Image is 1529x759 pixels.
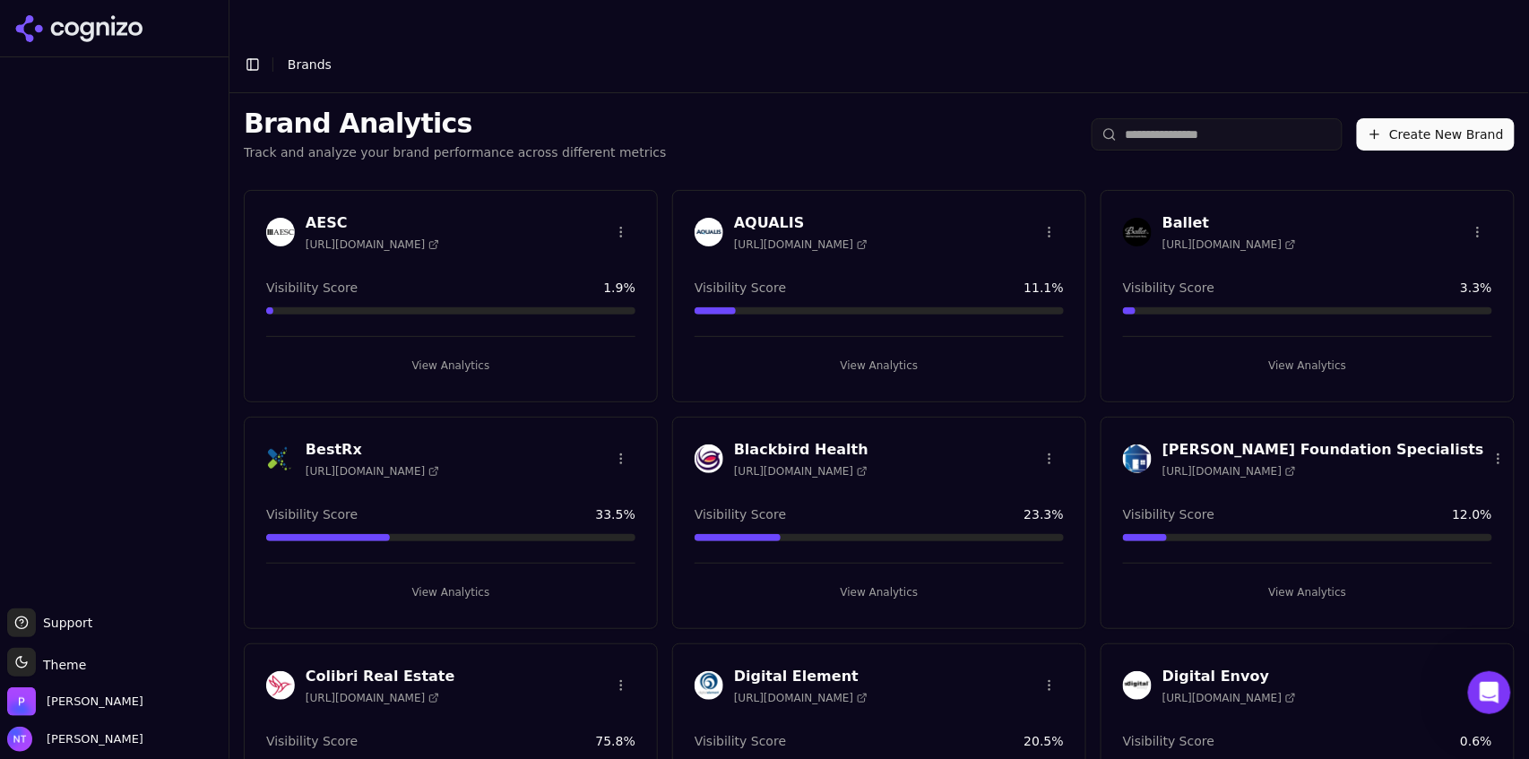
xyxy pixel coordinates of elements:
[695,578,1064,607] button: View Analytics
[244,108,667,140] h1: Brand Analytics
[238,604,300,617] span: Messages
[1162,439,1484,461] h3: [PERSON_NAME] Foundation Specialists
[695,279,786,297] span: Visibility Score
[695,444,723,473] img: Blackbird Health
[1162,464,1296,479] span: [URL][DOMAIN_NAME]
[266,218,295,246] img: AESC
[36,658,86,672] span: Theme
[266,505,358,523] span: Visibility Score
[266,578,635,607] button: View Analytics
[695,671,723,700] img: Digital Element
[288,57,332,72] span: Brands
[1123,444,1152,473] img: Cantey Foundation Specialists
[734,691,868,705] span: [URL][DOMAIN_NAME]
[7,727,143,752] button: Open user button
[1162,237,1296,252] span: [URL][DOMAIN_NAME]
[734,464,868,479] span: [URL][DOMAIN_NAME]
[1123,505,1214,523] span: Visibility Score
[1123,218,1152,246] img: Ballet
[1024,732,1064,750] span: 20.5 %
[36,614,92,632] span: Support
[1024,505,1064,523] span: 23.3 %
[1453,505,1492,523] span: 12.0 %
[266,671,295,700] img: Colibri Real Estate
[36,127,323,188] p: Hi [PERSON_NAME] 👋
[1162,212,1296,234] h3: Ballet
[36,188,323,219] p: How can we help?
[1123,351,1492,380] button: View Analytics
[47,694,143,710] span: Perrill
[1123,732,1214,750] span: Visibility Score
[39,731,143,747] span: [PERSON_NAME]
[695,218,723,246] img: AQUALIS
[7,687,143,716] button: Open organization switcher
[734,666,868,687] h3: Digital Element
[1162,666,1296,687] h3: Digital Envoy
[7,727,32,752] img: Nate Tower
[695,351,1064,380] button: View Analytics
[603,279,635,297] span: 1.9 %
[179,559,358,631] button: Messages
[596,505,635,523] span: 33.5 %
[288,56,332,73] nav: breadcrumb
[266,444,295,473] img: BestRx
[1024,279,1064,297] span: 11.1 %
[36,34,171,63] img: logo
[266,351,635,380] button: View Analytics
[306,691,439,705] span: [URL][DOMAIN_NAME]
[1357,118,1515,151] button: Create New Brand
[266,732,358,750] span: Visibility Score
[306,237,439,252] span: [URL][DOMAIN_NAME]
[266,279,358,297] span: Visibility Score
[695,732,786,750] span: Visibility Score
[1123,578,1492,607] button: View Analytics
[75,322,322,341] div: Status: All systems operational
[7,687,36,716] img: Perrill
[734,212,868,234] h3: AQUALIS
[1460,279,1492,297] span: 3.3 %
[734,237,868,252] span: [URL][DOMAIN_NAME]
[306,212,439,234] h3: AESC
[1123,279,1214,297] span: Visibility Score
[1460,732,1492,750] span: 0.6 %
[1162,691,1296,705] span: [URL][DOMAIN_NAME]
[596,732,635,750] span: 75.8 %
[37,257,299,276] div: Send us a message
[306,666,455,687] h3: Colibri Real Estate
[19,301,340,361] div: Status: All systems operational
[1468,671,1511,714] iframe: Intercom live chat
[18,242,341,291] div: Send us a message
[306,464,439,479] span: [URL][DOMAIN_NAME]
[306,439,439,461] h3: BestRx
[69,604,109,617] span: Home
[695,505,786,523] span: Visibility Score
[734,439,868,461] h3: Blackbird Health
[281,29,317,65] img: Profile image for Alp
[244,143,667,161] p: Track and analyze your brand performance across different metrics
[1123,671,1152,700] img: Digital Envoy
